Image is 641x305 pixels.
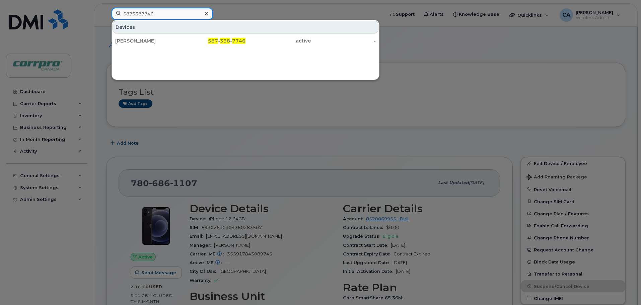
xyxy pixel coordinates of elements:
[220,38,230,44] span: 338
[232,38,245,44] span: 7746
[245,37,311,44] div: active
[181,37,246,44] div: - -
[115,37,181,44] div: [PERSON_NAME]
[113,21,378,33] div: Devices
[208,38,218,44] span: 587
[113,35,378,47] a: [PERSON_NAME]587-338-7746active-
[311,37,376,44] div: -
